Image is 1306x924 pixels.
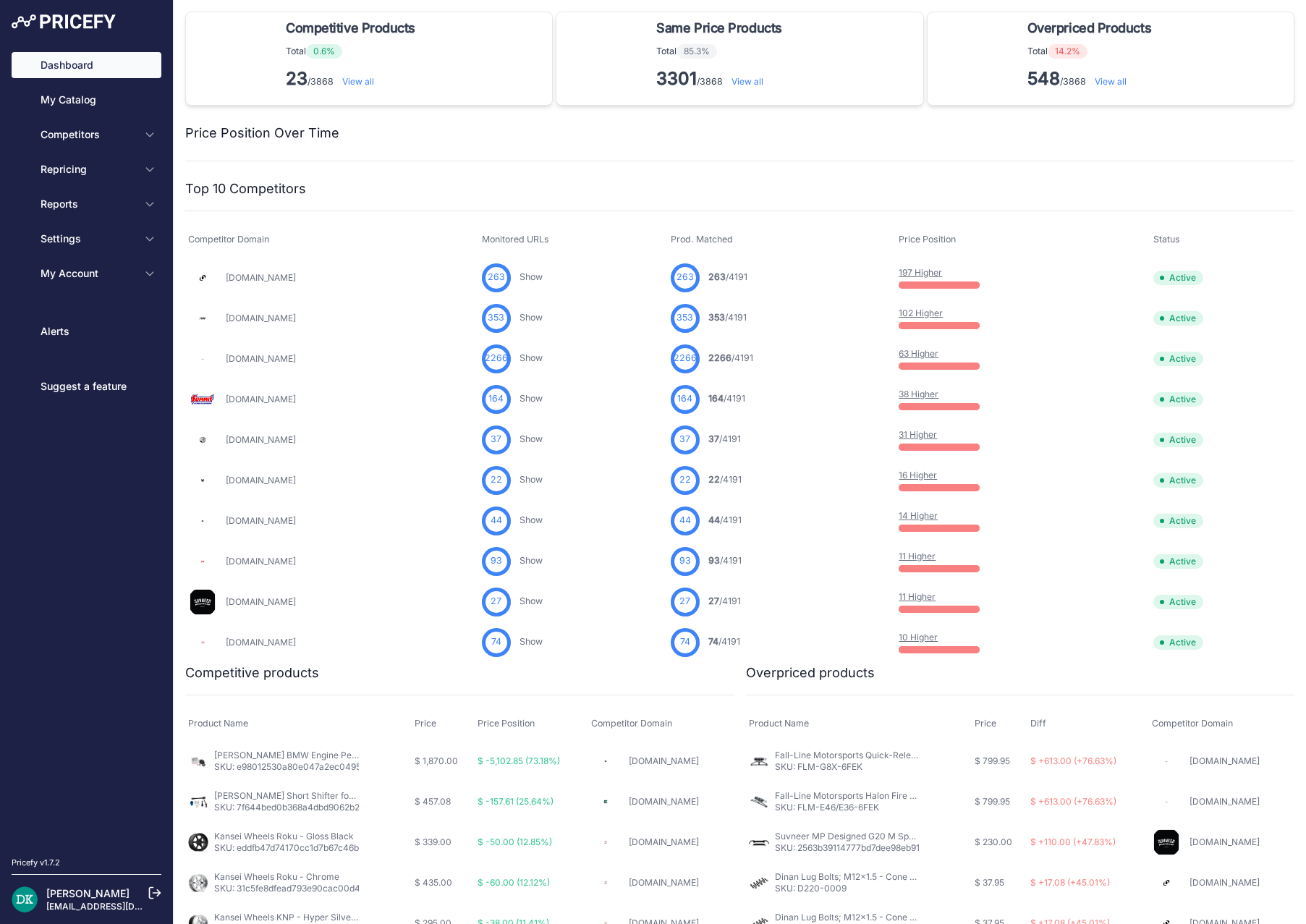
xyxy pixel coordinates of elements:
[656,18,781,38] span: Same Price Products
[214,883,359,894] p: SKU: 31c5fe8dfead793e90cac00d4640a6f1
[975,755,1010,766] span: $ 799.95
[226,353,296,364] a: [DOMAIN_NAME]
[1190,796,1260,807] a: [DOMAIN_NAME]
[679,595,690,609] span: 27
[708,514,720,525] span: 44
[226,394,296,404] a: [DOMAIN_NAME]
[520,595,543,606] a: Show
[306,44,342,59] span: 0.6%
[775,883,920,894] p: SKU: D220-0009
[677,311,693,325] span: 353
[1153,271,1203,285] span: Active
[415,836,451,847] span: $ 339.00
[629,836,699,847] a: [DOMAIN_NAME]
[1190,877,1260,888] a: [DOMAIN_NAME]
[1030,796,1116,807] span: $ +613.00 (+76.63%)
[478,796,554,807] span: $ -157.61 (25.64%)
[520,433,543,444] a: Show
[1153,392,1203,407] span: Active
[41,162,135,177] span: Repricing
[1153,234,1180,245] span: Status
[674,352,697,365] span: 2266
[708,352,732,363] span: 2266
[677,271,694,284] span: 263
[679,554,691,568] span: 93
[708,393,745,404] a: 164/4191
[749,718,809,729] span: Product Name
[520,393,543,404] a: Show
[629,755,699,766] a: [DOMAIN_NAME]
[226,272,296,283] a: [DOMAIN_NAME]
[188,718,248,729] span: Product Name
[708,555,742,566] a: 93/4191
[629,877,699,888] a: [DOMAIN_NAME]
[708,474,720,485] span: 22
[415,877,452,888] span: $ 435.00
[899,234,956,245] span: Price Position
[520,271,543,282] a: Show
[214,790,441,801] a: [PERSON_NAME] Short Shifter for BMW F8x M2 M3 M4
[671,234,733,245] span: Prod. Matched
[1190,836,1260,847] a: [DOMAIN_NAME]
[775,761,920,773] p: SKU: FLM-G8X-6FEK
[520,555,543,566] a: Show
[1027,67,1157,90] p: /3868
[680,635,690,649] span: 74
[12,373,161,399] a: Suggest a feature
[46,901,198,912] a: [EMAIL_ADDRESS][DOMAIN_NAME]
[286,44,421,59] p: Total
[41,266,135,281] span: My Account
[975,718,996,729] span: Price
[656,68,697,89] strong: 3301
[899,267,942,278] a: 197 Higher
[746,663,875,683] h2: Overpriced products
[1030,836,1116,847] span: $ +110.00 (+47.83%)
[1027,44,1157,59] p: Total
[214,802,359,813] p: SKU: 7f644bed0b368a4dbd9062b288b0e5d7
[226,515,296,526] a: [DOMAIN_NAME]
[775,842,920,854] p: SKU: 2563b39114777bd7dee98eb91e9b38db
[775,831,955,842] a: Suvneer MP Designed G20 M Sport Diffuser
[478,718,535,729] span: Price Position
[488,271,505,284] span: 263
[415,718,436,729] span: Price
[1030,755,1116,766] span: $ +613.00 (+76.63%)
[975,836,1012,847] span: $ 230.00
[12,87,161,113] a: My Catalog
[488,392,504,406] span: 164
[708,514,742,525] a: 44/4191
[775,802,920,813] p: SKU: FLM-E46/E36-6FEK
[12,226,161,252] button: Settings
[899,389,938,399] a: 38 Higher
[491,473,502,487] span: 22
[899,632,938,643] a: 10 Higher
[899,591,936,602] a: 11 Higher
[12,156,161,182] button: Repricing
[12,52,161,78] a: Dashboard
[214,912,459,923] a: Kansei Wheels KNP - Hyper Silver With Bright Machined Lip
[708,636,740,647] a: 74/4191
[708,636,718,647] span: 74
[899,470,937,480] a: 16 Higher
[1153,635,1203,650] span: Active
[520,474,543,485] a: Show
[899,551,936,561] a: 11 Higher
[899,308,943,318] a: 102 Higher
[1027,68,1060,89] strong: 548
[1153,595,1203,609] span: Active
[1152,718,1233,729] span: Competitor Domain
[482,234,549,245] span: Monitored URLs
[415,755,458,766] span: $ 1,870.00
[12,122,161,148] button: Competitors
[1095,76,1127,87] a: View all
[185,179,306,199] h2: Top 10 Competitors
[708,474,742,485] a: 22/4191
[1153,514,1203,528] span: Active
[12,857,60,869] div: Pricefy v1.7.2
[226,637,296,648] a: [DOMAIN_NAME]
[975,796,1010,807] span: $ 799.95
[1030,877,1110,888] span: $ +17.08 (+45.01%)
[46,887,130,899] a: [PERSON_NAME]
[12,318,161,344] a: Alerts
[1153,311,1203,326] span: Active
